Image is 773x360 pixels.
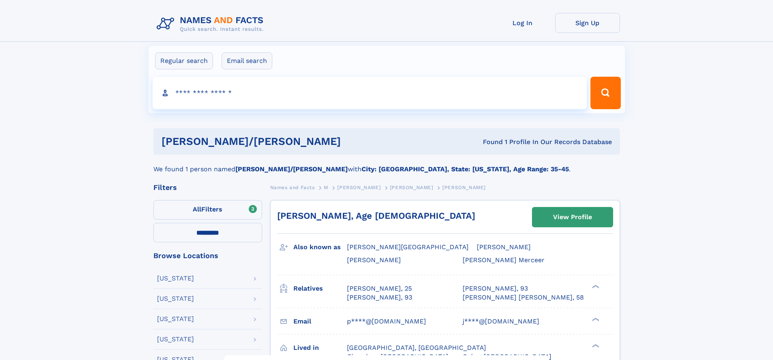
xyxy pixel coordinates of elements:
span: [GEOGRAPHIC_DATA], [GEOGRAPHIC_DATA] [347,344,486,351]
img: Logo Names and Facts [153,13,270,35]
span: [PERSON_NAME] [442,185,486,190]
span: [PERSON_NAME] [337,185,381,190]
div: [US_STATE] [157,295,194,302]
a: [PERSON_NAME] [390,182,433,192]
a: Names and Facts [270,182,315,192]
input: search input [153,77,587,109]
h1: [PERSON_NAME]/[PERSON_NAME] [161,136,412,147]
span: [PERSON_NAME][GEOGRAPHIC_DATA] [347,243,469,251]
div: ❯ [590,343,600,348]
span: [PERSON_NAME] [477,243,531,251]
div: Found 1 Profile In Our Records Database [412,138,612,147]
div: [US_STATE] [157,275,194,282]
a: M [324,182,328,192]
a: Log In [490,13,555,33]
label: Filters [153,200,262,220]
a: [PERSON_NAME] [337,182,381,192]
h3: Email [293,315,347,328]
div: Filters [153,184,262,191]
div: View Profile [553,208,592,226]
b: City: [GEOGRAPHIC_DATA], State: [US_STATE], Age Range: 35-45 [362,165,569,173]
label: Email search [222,52,272,69]
div: [US_STATE] [157,316,194,322]
span: All [193,205,201,213]
button: Search Button [590,77,620,109]
div: [US_STATE] [157,336,194,343]
div: ❯ [590,284,600,289]
div: ❯ [590,317,600,322]
a: View Profile [532,207,613,227]
span: [PERSON_NAME] Merceer [463,256,545,264]
div: Browse Locations [153,252,262,259]
div: We found 1 person named with . [153,155,620,174]
a: [PERSON_NAME], 93 [347,293,412,302]
h3: Lived in [293,341,347,355]
h3: Relatives [293,282,347,295]
a: [PERSON_NAME], Age [DEMOGRAPHIC_DATA] [277,211,475,221]
span: [PERSON_NAME] [390,185,433,190]
h3: Also known as [293,240,347,254]
a: [PERSON_NAME] [PERSON_NAME], 58 [463,293,584,302]
span: M [324,185,328,190]
label: Regular search [155,52,213,69]
a: [PERSON_NAME], 93 [463,284,528,293]
a: [PERSON_NAME], 25 [347,284,412,293]
b: [PERSON_NAME]/[PERSON_NAME] [235,165,348,173]
a: Sign Up [555,13,620,33]
span: [PERSON_NAME] [347,256,401,264]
